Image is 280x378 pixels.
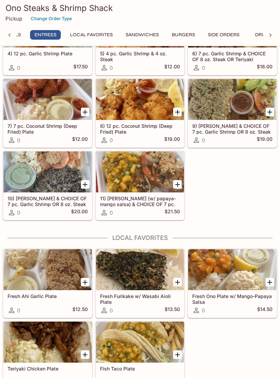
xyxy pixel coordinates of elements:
span: 0 [17,210,20,216]
div: Fresh Furikake w/ Wasabi Aioli Plate [96,249,184,290]
span: 0 [110,307,113,314]
div: Fish Taco Plate [96,322,184,363]
a: 7) 7 pc. Coconut Shrimp (Deep Fried) Plate0$12.00 [3,79,92,148]
button: Add 7) 7 pc. Coconut Shrimp (Deep Fried) Plate [81,108,89,116]
h5: Fresh Ahi Garlic Plate [8,293,88,299]
button: Side Orders [204,30,243,40]
span: 0 [17,137,20,144]
h5: $19.00 [257,136,272,144]
h5: Fish Taco Plate [100,366,180,372]
h5: 10) [PERSON_NAME] & CHOICE OF 7 pc. Garlic Shrimp OR 8 oz. Steak [8,195,88,207]
button: Add Fresh Furikake w/ Wasabi Aioli Plate [173,278,182,286]
h5: Fresh Furikake w/ Wasabi Aioli Plate [100,293,180,305]
span: 0 [17,307,20,314]
a: 11) [PERSON_NAME] (w/ papaya-mango salsa) & CHOICE OF 7 pc. Garlic Shrimp OR 8 oz. Steak0$21.50 [96,151,185,220]
a: 10) [PERSON_NAME] & CHOICE OF 7 pc. Garlic Shrimp OR 8 oz. Steak0$20.00 [3,151,92,220]
h5: 4) 12 pc. Garlic Shrimp Plate [8,51,88,56]
div: 11) Ono (w/ papaya-mango salsa) & CHOICE OF 7 pc. Garlic Shrimp OR 8 oz. Steak [96,151,184,192]
div: 4) 12 pc. Garlic Shrimp Plate [3,6,92,48]
h5: $17.50 [73,64,88,72]
a: 8) 12 pc. Coconut Shrimp (Deep Fried) Plate0$19.00 [96,79,185,148]
span: 0 [202,65,205,71]
span: 0 [202,137,205,144]
h5: $21.50 [165,208,180,217]
h5: 9) [PERSON_NAME] & CHOICE OF 7 pc. Garlic Shrimp OR 8 oz. Steak [192,123,272,134]
h5: 11) [PERSON_NAME] (w/ papaya-mango salsa) & CHOICE OF 7 pc. Garlic Shrimp OR 8 oz. Steak [100,195,180,207]
h5: $12.50 [72,306,88,314]
div: Fresh Ahi Garlic Plate [3,249,92,290]
div: 10) Furikake Ahi & CHOICE OF 7 pc. Garlic Shrimp OR 8 oz. Steak [3,151,92,192]
h5: $20.00 [71,208,88,217]
h4: Local Favorites [3,234,277,242]
span: 0 [110,65,113,71]
h5: 5) 4 pc. Garlic Shrimp & 4 oz. Steak [100,51,180,62]
button: Change Order Type [28,13,75,24]
h5: $19.00 [164,136,180,144]
button: Burgers [168,30,199,40]
button: Add 8) 12 pc. Coconut Shrimp (Deep Fried) Plate [173,108,182,116]
button: Add 11) Ono (w/ papaya-mango salsa) & CHOICE OF 7 pc. Garlic Shrimp OR 8 oz. Steak [173,180,182,189]
h5: 7) 7 pc. Coconut Shrimp (Deep Fried) Plate [8,123,88,134]
div: 5) 4 pc. Garlic Shrimp & 4 oz. Steak [96,6,184,48]
span: 0 [110,210,113,216]
button: Add 10) Furikake Ahi & CHOICE OF 7 pc. Garlic Shrimp OR 8 oz. Steak [81,180,89,189]
button: Local Favorites [66,30,116,40]
h5: 8) 12 pc. Coconut Shrimp (Deep Fried) Plate [100,123,180,134]
div: 6) 7 pc. Garlic Shrimp & CHOICE OF 8 oz. Steak OR Teriyaki Chicken [188,6,277,48]
button: Entrees [30,30,61,40]
div: 7) 7 pc. Coconut Shrimp (Deep Fried) Plate [3,79,92,120]
button: Drinks [249,30,279,40]
a: 9) [PERSON_NAME] & CHOICE OF 7 pc. Garlic Shrimp OR 8 oz. Steak0$19.00 [188,79,277,148]
a: Fresh Ono Plate w/ Mango-Papaya Salsa0$14.50 [188,249,277,318]
a: Fresh Ahi Garlic Plate0$12.50 [3,249,92,318]
h5: $12.00 [72,136,88,144]
button: Add Fish Taco Plate [173,350,182,359]
span: 0 [110,137,113,144]
div: Teriyaki Chicken Plate [3,322,92,363]
div: 8) 12 pc. Coconut Shrimp (Deep Fried) Plate [96,79,184,120]
h5: $18.00 [257,64,272,72]
h5: $14.50 [257,306,272,314]
h5: $12.00 [164,64,180,72]
span: 0 [17,65,20,71]
button: Sandwiches [122,30,163,40]
h5: $13.50 [165,306,180,314]
h5: Teriyaki Chicken Plate [8,366,88,372]
h3: Ono Steaks & Shrimp Shack [5,3,275,13]
button: Add Fresh Ahi Garlic Plate [81,278,89,286]
p: Pickup [5,15,22,22]
a: Fresh Furikake w/ Wasabi Aioli Plate0$13.50 [96,249,185,318]
button: Add Fresh Ono Plate w/ Mango-Papaya Salsa [266,278,274,286]
h5: Fresh Ono Plate w/ Mango-Papaya Salsa [192,293,272,305]
h5: 6) 7 pc. Garlic Shrimp & CHOICE OF 8 oz. Steak OR Teriyaki Chicken [192,51,272,62]
div: 9) Garlic Ahi & CHOICE OF 7 pc. Garlic Shrimp OR 8 oz. Steak [188,79,277,120]
button: Add 9) Garlic Ahi & CHOICE OF 7 pc. Garlic Shrimp OR 8 oz. Steak [266,108,274,116]
span: 0 [202,307,205,314]
div: Fresh Ono Plate w/ Mango-Papaya Salsa [188,249,277,290]
button: Add Teriyaki Chicken Plate [81,350,89,359]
